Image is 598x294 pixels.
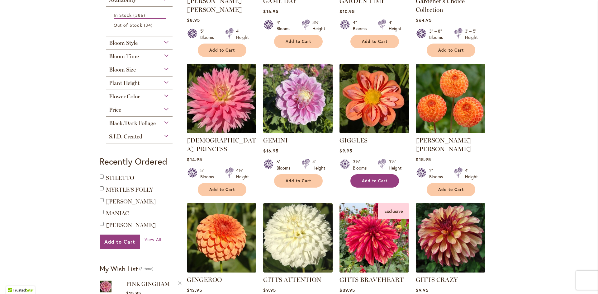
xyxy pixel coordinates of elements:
div: 4' Height [312,159,325,171]
span: $64.95 [416,17,431,23]
button: Add to Cart [198,183,246,196]
img: GINGER WILLO [416,64,485,133]
img: GIGGLES [339,64,409,133]
span: $14.95 [187,156,202,162]
strong: My Wish List [100,264,138,273]
span: In Stock [114,12,132,18]
div: 4' Height [465,167,478,180]
strong: Recently Ordered [100,156,167,167]
span: $16.95 [263,148,278,154]
span: S.I.D. Created [109,133,142,140]
span: Black/Dark Foliage [109,120,156,127]
div: 3½' Height [312,19,325,32]
a: GINGER WILLO [416,128,485,134]
div: 6" Blooms [277,159,294,171]
span: Add to Cart [209,48,235,53]
button: Add to Cart [100,235,140,249]
button: Add to Cart [427,44,475,57]
button: Add to Cart [274,174,323,188]
iframe: Launch Accessibility Center [5,272,22,289]
span: Add to Cart [286,39,311,44]
a: GINGEROO [187,268,256,274]
span: $12.95 [187,287,202,293]
span: Price [109,106,121,113]
a: GITTS CRAZY [416,276,458,283]
span: 34 [144,22,154,28]
a: View All [145,236,162,243]
div: 5" Blooms [200,167,218,180]
div: Exclusive [378,203,409,219]
span: Add to Cart [362,39,387,44]
div: 4' Height [389,19,401,32]
img: GINGEROO [187,203,256,273]
button: Add to Cart [198,44,246,57]
span: Bloom Time [109,53,139,60]
span: $39.95 [339,287,355,293]
span: Out of Stock [114,22,142,28]
span: $10.95 [339,8,354,14]
a: GITTS BRAVEHEART Exclusive [339,268,409,274]
div: 5" Blooms [200,28,218,40]
img: PINK GINGHAM [100,279,112,293]
span: $8.95 [187,17,200,23]
a: STILETTO [106,175,134,181]
a: GITTS ATTENTION [263,268,333,274]
a: Gitts Crazy [416,268,485,274]
div: 3½' Height [389,159,401,171]
a: GINGEROO [187,276,222,283]
img: GITTS ATTENTION [263,203,333,273]
img: GEMINI [263,64,333,133]
span: $16.95 [263,8,278,14]
button: Add to Cart [350,35,399,48]
span: $15.95 [416,156,431,162]
a: In Stock 386 [114,12,166,19]
a: GAY PRINCESS [187,128,256,134]
a: [DEMOGRAPHIC_DATA] PRINCESS [187,137,256,153]
button: Add to Cart [350,174,399,188]
div: 4½' Height [236,167,249,180]
div: 3" – 8" Blooms [429,28,447,40]
span: Plant Height [109,80,140,86]
a: GEMINI [263,128,333,134]
span: Bloom Size [109,66,136,73]
span: Add to Cart [438,48,464,53]
div: 3½" Blooms [353,159,370,171]
button: Add to Cart [427,183,475,196]
div: 4" Blooms [277,19,294,32]
a: PINK GINGHAM [126,281,170,287]
span: Add to Cart [104,238,135,245]
span: Flower Color [109,93,140,100]
a: [PERSON_NAME] [106,198,156,205]
img: Gitts Crazy [416,203,485,273]
a: GEMINI [263,137,288,144]
span: 3 items [139,266,154,271]
span: Add to Cart [438,187,464,192]
span: Add to Cart [286,178,311,184]
a: GITTS BRAVEHEART [339,276,404,283]
span: Add to Cart [209,187,235,192]
span: 386 [133,12,146,18]
span: Add to Cart [362,178,387,184]
a: [PERSON_NAME] [PERSON_NAME] [416,137,471,153]
a: MYRTLE'S FOLLY [106,186,153,193]
a: MANIAC [106,210,129,217]
img: GAY PRINCESS [187,64,256,133]
div: 4" Blooms [353,19,370,32]
div: 4' Height [236,28,249,40]
span: $9.95 [339,148,352,154]
span: $9.95 [416,287,428,293]
div: 2" Blooms [429,167,447,180]
a: GIGGLES [339,128,409,134]
span: Bloom Style [109,40,138,46]
a: [PERSON_NAME] [106,222,156,229]
a: GIGGLES [339,137,368,144]
a: GITTS ATTENTION [263,276,321,283]
button: Add to Cart [274,35,323,48]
